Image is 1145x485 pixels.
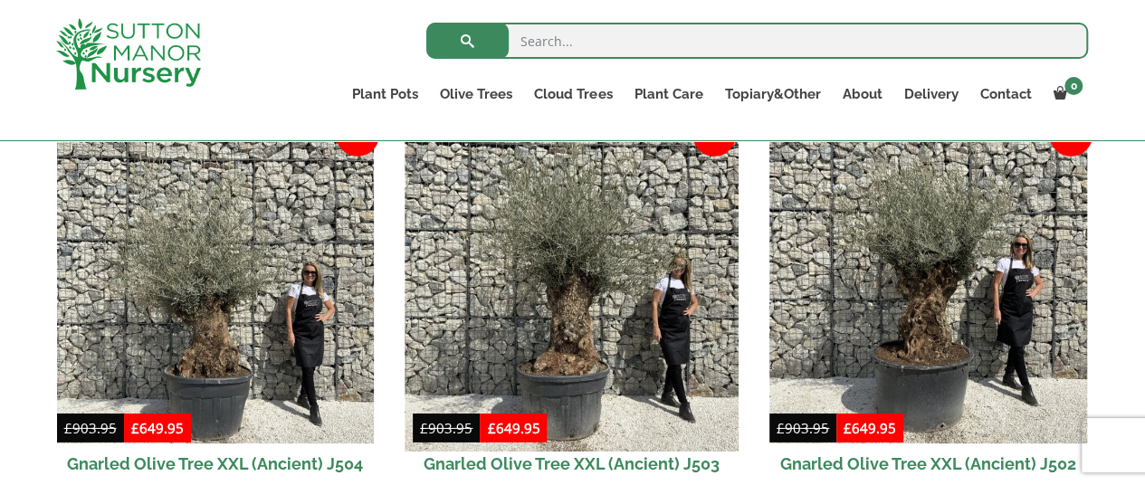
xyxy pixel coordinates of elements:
[413,443,730,484] h2: Gnarled Olive Tree XXL (Ancient) J503
[777,419,829,437] bdi: 903.95
[131,419,139,437] span: £
[429,81,523,107] a: Olive Trees
[892,81,968,107] a: Delivery
[57,126,375,443] img: Gnarled Olive Tree XXL (Ancient) J504
[713,81,831,107] a: Topiary&Other
[420,419,428,437] span: £
[64,419,117,437] bdi: 903.95
[426,23,1088,59] input: Search...
[57,443,375,484] h2: Gnarled Olive Tree XXL (Ancient) J504
[777,419,785,437] span: £
[487,419,495,437] span: £
[341,81,429,107] a: Plant Pots
[844,419,896,437] bdi: 649.95
[406,118,739,451] img: Gnarled Olive Tree XXL (Ancient) J503
[769,126,1087,443] img: Gnarled Olive Tree XXL (Ancient) J502
[56,18,201,90] img: logo
[131,419,184,437] bdi: 649.95
[487,419,539,437] bdi: 649.95
[769,443,1087,484] h2: Gnarled Olive Tree XXL (Ancient) J502
[420,419,472,437] bdi: 903.95
[1064,77,1083,95] span: 0
[831,81,892,107] a: About
[413,126,730,484] a: Sale! Gnarled Olive Tree XXL (Ancient) J503
[844,419,852,437] span: £
[64,419,72,437] span: £
[769,126,1087,484] a: Sale! Gnarled Olive Tree XXL (Ancient) J502
[623,81,713,107] a: Plant Care
[1042,81,1088,107] a: 0
[523,81,623,107] a: Cloud Trees
[57,126,375,484] a: Sale! Gnarled Olive Tree XXL (Ancient) J504
[968,81,1042,107] a: Contact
